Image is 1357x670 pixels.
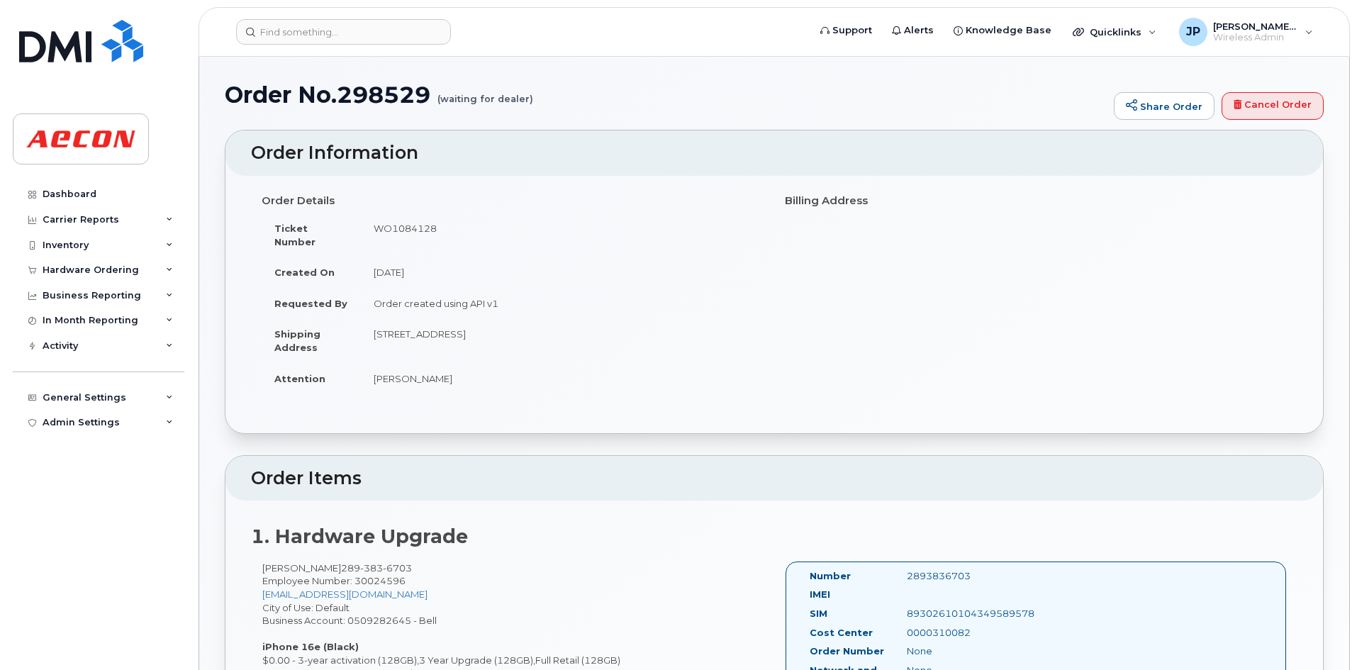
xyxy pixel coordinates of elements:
[274,267,335,278] strong: Created On
[251,525,468,548] strong: 1. Hardware Upgrade
[225,82,1107,107] h1: Order No.298529
[361,318,764,362] td: [STREET_ADDRESS]
[896,644,1032,658] div: None
[262,641,359,652] strong: iPhone 16e (Black)
[341,562,412,574] span: 289
[251,143,1297,163] h2: Order Information
[896,569,1032,583] div: 2893836703
[361,363,764,394] td: [PERSON_NAME]
[274,373,325,384] strong: Attention
[262,575,406,586] span: Employee Number: 30024596
[810,644,884,658] label: Order Number
[383,562,412,574] span: 6703
[810,607,827,620] label: SIM
[810,626,873,640] label: Cost Center
[437,82,533,104] small: (waiting for dealer)
[896,626,1032,640] div: 0000310082
[274,298,347,309] strong: Requested By
[262,588,428,600] a: [EMAIL_ADDRESS][DOMAIN_NAME]
[274,328,320,353] strong: Shipping Address
[810,569,851,583] label: Number
[262,195,764,207] h4: Order Details
[251,469,1297,488] h2: Order Items
[810,588,830,601] label: IMEI
[274,223,315,247] strong: Ticket Number
[785,195,1287,207] h4: Billing Address
[896,607,1032,620] div: 89302610104349589578
[1222,92,1324,121] a: Cancel Order
[361,257,764,288] td: [DATE]
[360,562,383,574] span: 383
[361,288,764,319] td: Order created using API v1
[1114,92,1214,121] a: Share Order
[361,213,764,257] td: WO1084128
